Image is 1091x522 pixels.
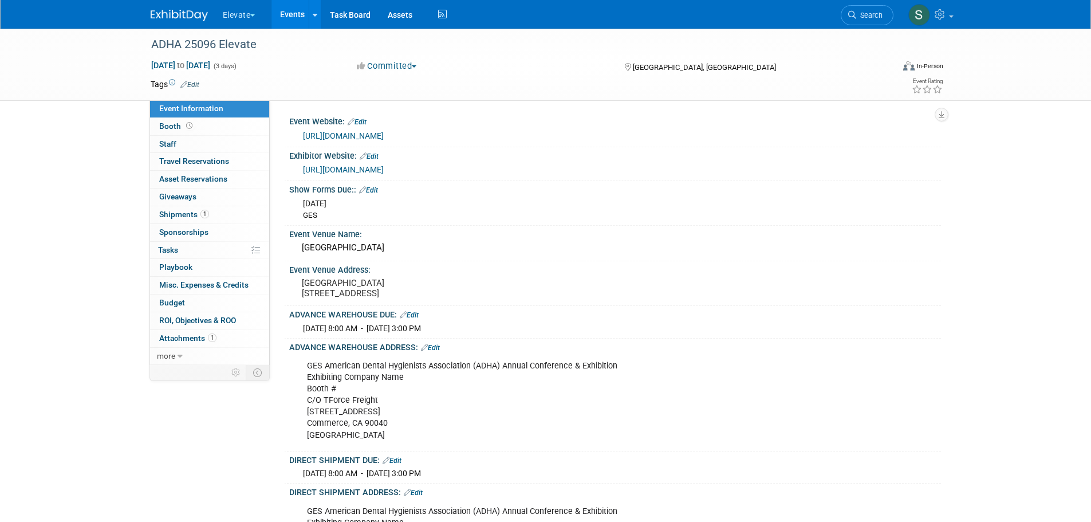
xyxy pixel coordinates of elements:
div: DIRECT SHIPMENT DUE: [289,452,941,466]
span: Event Information [159,104,223,113]
span: Budget [159,298,185,307]
a: ROI, Objectives & ROO [150,312,269,329]
span: Tasks [158,245,178,254]
span: Travel Reservations [159,156,229,166]
span: Staff [159,139,176,148]
span: Attachments [159,333,216,343]
span: Asset Reservations [159,174,227,183]
span: Booth not reserved yet [184,121,195,130]
a: [URL][DOMAIN_NAME] [303,165,384,174]
a: [URL][DOMAIN_NAME] [303,131,384,140]
a: Search [841,5,893,25]
span: Playbook [159,262,192,272]
div: ADHA 25096 Elevate [147,34,876,55]
div: Event Rating [912,79,943,84]
div: Event Format [826,60,944,77]
td: Personalize Event Tab Strip [226,365,246,380]
div: [GEOGRAPHIC_DATA] [298,239,932,257]
a: Misc. Expenses & Credits [150,277,269,294]
div: Show Forms Due:: [289,181,941,196]
a: Edit [359,186,378,194]
a: Event Information [150,100,269,117]
a: Asset Reservations [150,171,269,188]
span: (3 days) [212,62,237,70]
span: Giveaways [159,192,196,201]
span: 1 [200,210,209,218]
td: Toggle Event Tabs [246,365,269,380]
a: Edit [383,457,401,465]
span: [GEOGRAPHIC_DATA], [GEOGRAPHIC_DATA] [633,63,776,72]
div: Event Venue Name: [289,226,941,240]
div: GES [303,210,932,221]
a: more [150,348,269,365]
a: Attachments1 [150,330,269,347]
img: Samantha Meyers [908,4,930,26]
a: Sponsorships [150,224,269,241]
button: Committed [353,60,421,72]
a: Giveaways [150,189,269,206]
span: Search [856,11,883,19]
a: Edit [180,81,199,89]
div: ADVANCE WAREHOUSE ADDRESS: [289,339,941,354]
span: [DATE] [303,199,326,208]
img: ExhibitDay [151,10,208,21]
div: In-Person [916,62,943,70]
span: to [175,61,186,70]
span: Booth [159,121,195,131]
span: more [157,351,175,360]
div: GES American Dental Hygienists Association (ADHA) Annual Conference & Exhibition Exhibiting Compa... [299,355,815,447]
div: Event Venue Address: [289,261,941,276]
a: Edit [421,344,440,352]
a: Edit [404,489,423,497]
td: Tags [151,79,199,90]
a: Edit [360,152,379,160]
span: Misc. Expenses & Credits [159,280,249,289]
a: Playbook [150,259,269,276]
span: Shipments [159,210,209,219]
div: ADVANCE WAREHOUSE DUE: [289,306,941,321]
span: [DATE] [DATE] [151,60,211,70]
img: Format-Inperson.png [903,61,915,70]
span: [DATE] 8:00 AM - [DATE] 3:00 PM [303,324,421,333]
a: Edit [348,118,367,126]
div: Event Website: [289,113,941,128]
span: [DATE] 8:00 AM - [DATE] 3:00 PM [303,469,421,478]
span: Sponsorships [159,227,208,237]
a: Booth [150,118,269,135]
div: DIRECT SHIPMENT ADDRESS: [289,484,941,499]
a: Budget [150,295,269,312]
span: ROI, Objectives & ROO [159,316,236,325]
a: Tasks [150,242,269,259]
a: Shipments1 [150,206,269,223]
a: Staff [150,136,269,153]
div: Exhibitor Website: [289,147,941,162]
a: Edit [400,311,419,319]
span: 1 [208,333,216,342]
a: Travel Reservations [150,153,269,170]
pre: [GEOGRAPHIC_DATA] [STREET_ADDRESS] [302,278,548,299]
